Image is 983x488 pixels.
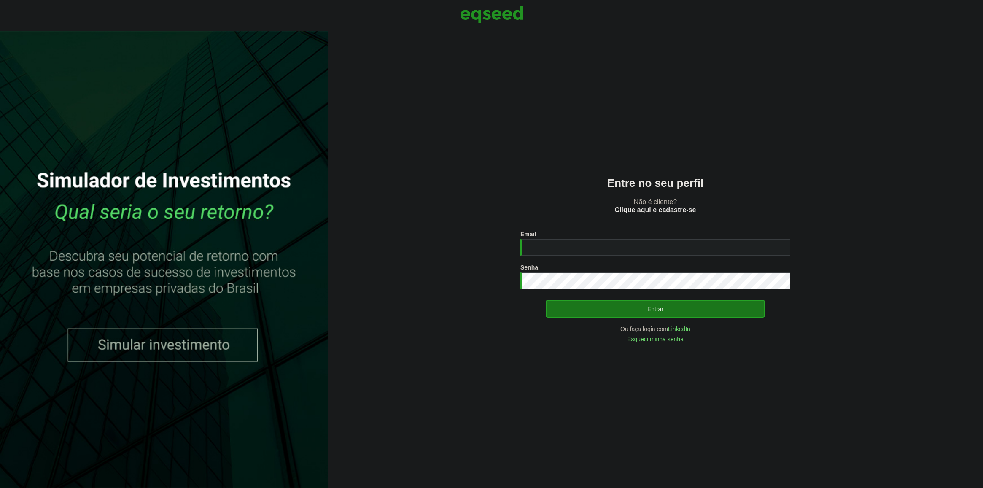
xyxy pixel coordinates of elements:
[460,4,523,25] img: EqSeed Logo
[668,326,690,332] a: LinkedIn
[520,264,538,270] label: Senha
[345,177,966,189] h2: Entre no seu perfil
[615,207,696,213] a: Clique aqui e cadastre-se
[520,231,536,237] label: Email
[627,336,684,342] a: Esqueci minha senha
[520,326,790,332] div: Ou faça login com
[345,198,966,214] p: Não é cliente?
[546,300,765,318] button: Entrar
